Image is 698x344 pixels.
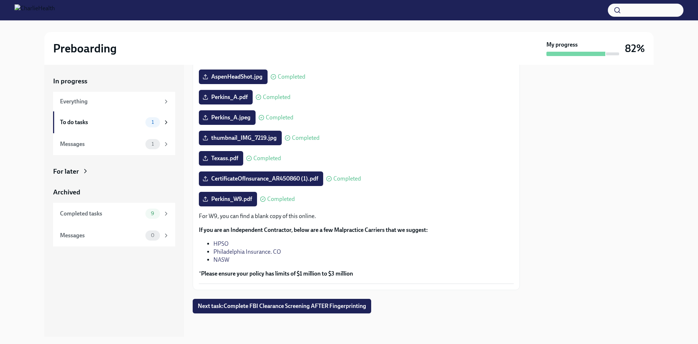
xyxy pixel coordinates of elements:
label: CertificateOfInsurance_AR450860 (1).pdf [199,171,323,186]
label: thumbnail_IMG_7219.jpg [199,131,282,145]
label: Texass.pdf [199,151,243,166]
span: Texass.pdf [204,155,238,162]
span: Next task : Complete FBI Clearance Screening AFTER Fingerprinting [198,303,366,310]
div: Messages [60,140,143,148]
span: 0 [147,233,159,238]
span: Completed [266,115,293,120]
a: For later [53,167,175,176]
span: Completed [263,94,290,100]
label: Perkins_W9.pdf [199,192,257,206]
a: To do tasks1 [53,111,175,133]
a: Everything [53,92,175,111]
span: thumbnail_IMG_7219.jpg [204,134,277,142]
img: CharlieHealth [15,4,55,16]
h2: Preboarding [53,41,117,56]
span: Completed [278,74,305,80]
span: Perkins_A.jpeg [204,114,250,121]
span: Completed [267,196,295,202]
a: Archived [53,187,175,197]
div: Messages [60,232,143,240]
a: Messages1 [53,133,175,155]
strong: Please ensure your policy has limits of $1 million to $3 million [201,270,353,277]
label: Perkins_A.pdf [199,90,253,104]
span: Completed [333,176,361,182]
a: Messages0 [53,225,175,246]
span: 1 [147,119,158,125]
span: Perkins_A.pdf [204,94,248,101]
a: In progress [53,76,175,86]
span: Completed [253,155,281,161]
span: Completed [292,135,320,141]
div: For later [53,167,79,176]
span: Perkins_W9.pdf [204,195,252,203]
strong: My progress [546,41,578,49]
a: HPSO [213,240,229,247]
a: Completed tasks9 [53,203,175,225]
label: AspenHeadShot.jpg [199,70,268,84]
a: Philadelphia Insurance. CO [213,248,281,255]
p: For W9, you can find a blank copy of this online. [199,212,514,220]
span: AspenHeadShot.jpg [204,73,262,80]
div: To do tasks [60,118,143,126]
div: Completed tasks [60,210,143,218]
h3: 82% [625,42,645,55]
span: 1 [147,141,158,147]
button: Next task:Complete FBI Clearance Screening AFTER Fingerprinting [193,299,371,313]
a: NASW [213,256,229,263]
strong: If you are an Independent Contractor, below are a few Malpractice Carriers that we suggest: [199,226,428,233]
div: Everything [60,98,160,106]
label: Perkins_A.jpeg [199,110,256,125]
span: 9 [147,211,159,216]
span: CertificateOfInsurance_AR450860 (1).pdf [204,175,318,182]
